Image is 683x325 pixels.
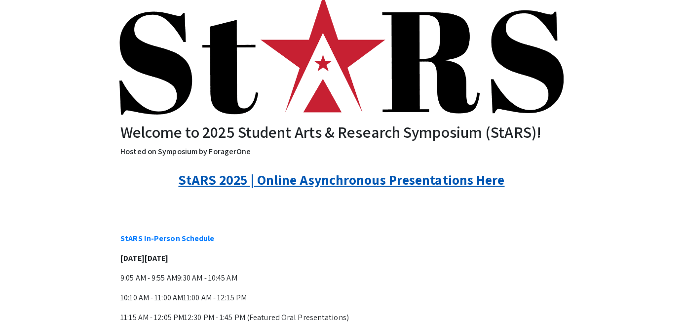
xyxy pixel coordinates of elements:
[178,170,504,189] a: StARS 2025 | Online Asynchronous Presentations Here
[120,122,563,141] h2: Welcome to 2025 Student Arts & Research Symposium (StARS)!
[120,292,183,303] span: 10:10 AM - 11:00 AM
[184,312,349,323] span: 12:30 PM - 1:45 PM (Featured Oral Presentations)
[120,146,563,158] p: Hosted on Symposium by ForagerOne
[7,281,42,318] iframe: Chat
[120,272,563,284] p: 9:05 AM - 9:55 AM
[120,233,214,244] a: StARS In-Person Schedule
[120,253,145,263] strong: [DATE]
[145,253,169,263] span: [DATE]
[183,292,247,303] span: 11:00 AM - 12:15 PM
[120,312,563,324] p: 11:15 AM - 12:05 PM
[177,273,237,283] span: 9:30 AM - 10:45 AM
